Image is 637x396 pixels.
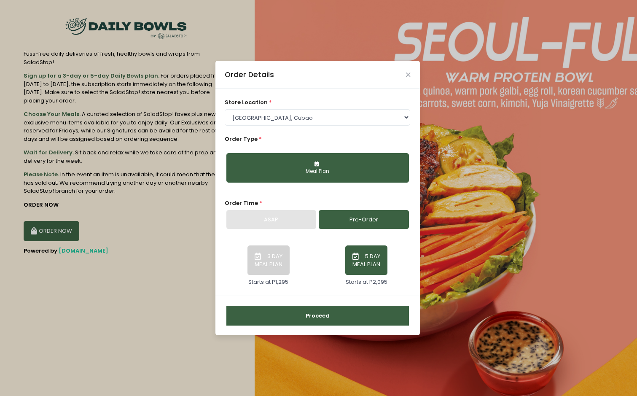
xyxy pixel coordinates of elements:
button: 3 DAY MEAL PLAN [247,245,290,275]
span: Order Time [225,199,258,207]
div: Order Details [225,69,274,80]
div: Meal Plan [232,168,403,175]
div: Starts at P2,095 [346,278,387,286]
a: Pre-Order [319,210,409,229]
span: store location [225,98,268,106]
span: Order Type [225,135,258,143]
button: Meal Plan [226,153,409,183]
button: Proceed [226,306,409,326]
div: Starts at P1,295 [248,278,288,286]
button: Close [406,73,410,77]
button: 5 DAY MEAL PLAN [345,245,387,275]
